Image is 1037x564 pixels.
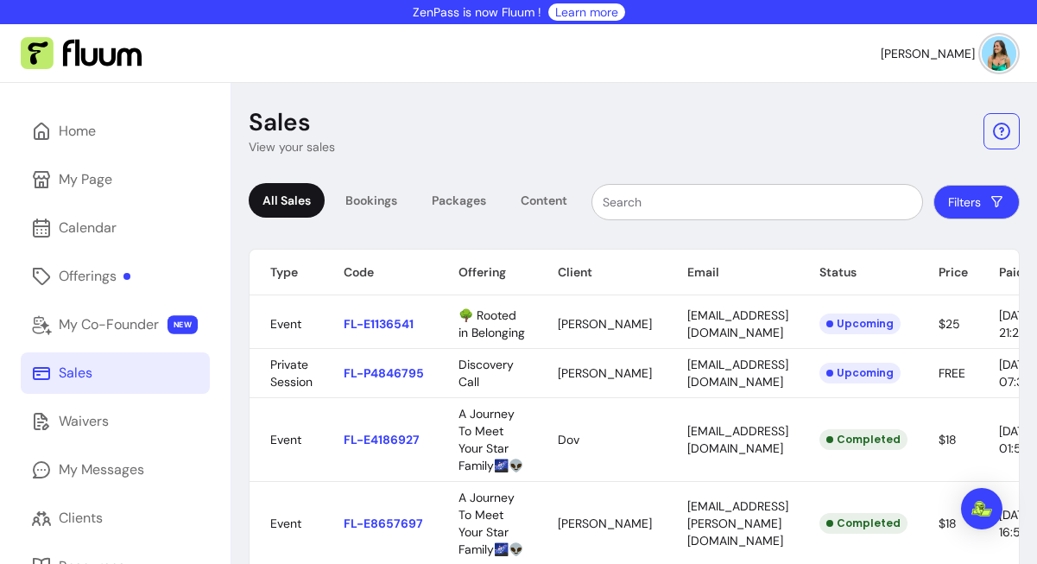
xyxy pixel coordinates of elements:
[59,121,96,142] div: Home
[458,406,523,473] span: A Journey To Meet Your Star Family🌌👽
[558,516,652,531] span: [PERSON_NAME]
[458,357,514,390] span: Discovery Call
[59,411,109,432] div: Waivers
[799,250,918,295] th: Status
[21,352,210,394] a: Sales
[249,107,311,138] p: Sales
[819,513,907,534] div: Completed
[270,432,301,447] span: Event
[881,45,975,62] span: [PERSON_NAME]
[667,250,799,295] th: Email
[881,36,1016,71] button: avatar[PERSON_NAME]
[21,159,210,200] a: My Page
[999,507,1034,540] span: [DATE] 16:50
[961,488,1002,529] div: Open Intercom Messenger
[270,357,313,390] span: Private Session
[687,357,788,390] span: [EMAIL_ADDRESS][DOMAIN_NAME]
[999,307,1034,340] span: [DATE] 21:24
[918,250,978,295] th: Price
[344,315,427,333] p: FL-E1136541
[21,207,210,249] a: Calendar
[939,365,965,381] span: FREE
[537,250,667,295] th: Client
[555,3,618,21] a: Learn more
[249,183,325,218] div: All Sales
[344,431,427,448] p: FL-E4186927
[819,314,901,334] div: Upcoming
[819,363,901,383] div: Upcoming
[603,193,912,211] input: Search
[21,401,210,442] a: Waivers
[982,36,1016,71] img: avatar
[270,516,301,531] span: Event
[59,363,92,383] div: Sales
[458,490,523,557] span: A Journey To Meet Your Star Family🌌👽
[999,423,1034,456] span: [DATE] 01:58
[999,357,1034,390] span: [DATE] 07:33
[558,316,652,332] span: [PERSON_NAME]
[332,183,411,218] div: Bookings
[558,432,579,447] span: Dov
[413,3,541,21] p: ZenPass is now Fluum !
[21,497,210,539] a: Clients
[687,307,788,340] span: [EMAIL_ADDRESS][DOMAIN_NAME]
[438,250,537,295] th: Offering
[21,304,210,345] a: My Co-Founder NEW
[939,516,957,531] span: $18
[939,432,957,447] span: $18
[21,37,142,70] img: Fluum Logo
[558,365,652,381] span: [PERSON_NAME]
[323,250,438,295] th: Code
[418,183,500,218] div: Packages
[687,423,788,456] span: [EMAIL_ADDRESS][DOMAIN_NAME]
[250,250,323,295] th: Type
[59,508,103,529] div: Clients
[59,169,112,190] div: My Page
[59,218,117,238] div: Calendar
[168,315,198,334] span: NEW
[21,449,210,491] a: My Messages
[270,316,301,332] span: Event
[507,183,581,218] div: Content
[249,138,335,155] p: View your sales
[344,364,427,382] p: FL-P4846795
[21,111,210,152] a: Home
[21,256,210,297] a: Offerings
[344,515,427,532] p: FL-E8657697
[819,429,907,450] div: Completed
[59,266,130,287] div: Offerings
[933,185,1020,219] button: Filters
[59,459,144,480] div: My Messages
[687,498,788,548] span: [EMAIL_ADDRESS][PERSON_NAME][DOMAIN_NAME]
[59,314,159,335] div: My Co-Founder
[458,307,525,340] span: 🌳 Rooted in Belonging
[939,316,960,332] span: $25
